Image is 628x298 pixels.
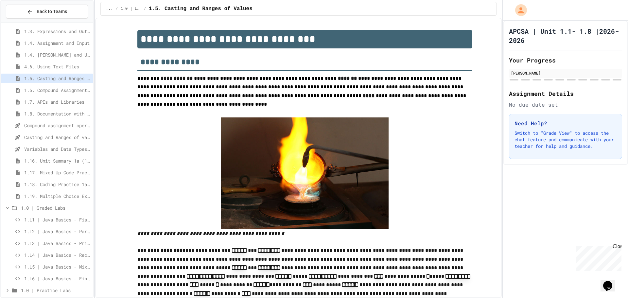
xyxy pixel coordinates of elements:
[3,3,45,42] div: Chat with us now!Close
[21,287,91,294] span: 1.0 | Practice Labs
[115,6,118,11] span: /
[24,275,91,282] span: 1.L6 | Java Basics - Final Calculator Lab
[24,263,91,270] span: 1.L5 | Java Basics - Mixed Number Lab
[21,204,91,211] span: 1.0 | Graded Labs
[24,216,91,223] span: 1.L1 | Java Basics - Fish Lab
[511,70,620,76] div: [PERSON_NAME]
[515,119,617,127] h3: Need Help?
[601,272,621,291] iframe: chat widget
[6,5,88,19] button: Back to Teams
[24,228,91,235] span: 1.L2 | Java Basics - Paragraphs Lab
[508,3,529,18] div: My Account
[24,169,91,176] span: 1.17. Mixed Up Code Practice 1.1-1.6
[24,40,91,46] span: 1.4. Assignment and Input
[24,28,91,35] span: 1.3. Expressions and Output [New]
[24,193,91,200] span: 1.19. Multiple Choice Exercises for Unit 1a (1.1-1.6)
[121,6,141,11] span: 1.0 | Lessons and Notes
[24,181,91,188] span: 1.18. Coding Practice 1a (1.1-1.6)
[24,122,91,129] span: Compound assignment operators - Quiz
[24,98,91,105] span: 1.7. APIs and Libraries
[515,130,617,149] p: Switch to "Grade View" to access the chat feature and communicate with your teacher for help and ...
[574,243,621,271] iframe: chat widget
[24,87,91,94] span: 1.6. Compound Assignment Operators
[24,51,91,58] span: 1.4. [PERSON_NAME] and User Input
[509,26,622,45] h1: APCSA | Unit 1.1- 1.8 |2026-2026
[24,63,91,70] span: 4.6. Using Text Files
[149,5,253,13] span: 1.5. Casting and Ranges of Values
[24,110,91,117] span: 1.8. Documentation with Comments and Preconditions
[106,6,113,11] span: ...
[24,157,91,164] span: 1.16. Unit Summary 1a (1.1-1.6)
[24,146,91,152] span: Variables and Data Types - Quiz
[144,6,146,11] span: /
[37,8,67,15] span: Back to Teams
[24,75,91,82] span: 1.5. Casting and Ranges of Values
[24,240,91,247] span: 1.L3 | Java Basics - Printing Code Lab
[24,134,91,141] span: Casting and Ranges of variables - Quiz
[509,101,622,109] div: No due date set
[24,252,91,258] span: 1.L4 | Java Basics - Rectangle Lab
[509,89,622,98] h2: Assignment Details
[509,56,622,65] h2: Your Progress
